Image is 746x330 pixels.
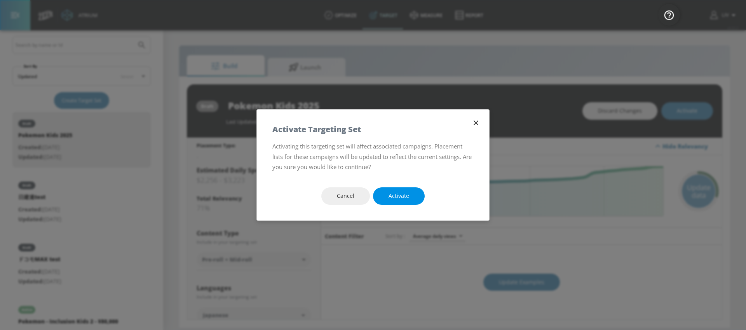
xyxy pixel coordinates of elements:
button: Cancel [321,187,370,205]
p: Activating this targeting set will affect associated campaigns. Placement lists for these campaig... [272,141,474,172]
button: Open Resource Center [658,4,680,26]
span: Activate [389,191,409,201]
button: Activate [373,187,425,205]
span: Cancel [337,191,354,201]
h5: Activate Targeting Set [272,125,361,133]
